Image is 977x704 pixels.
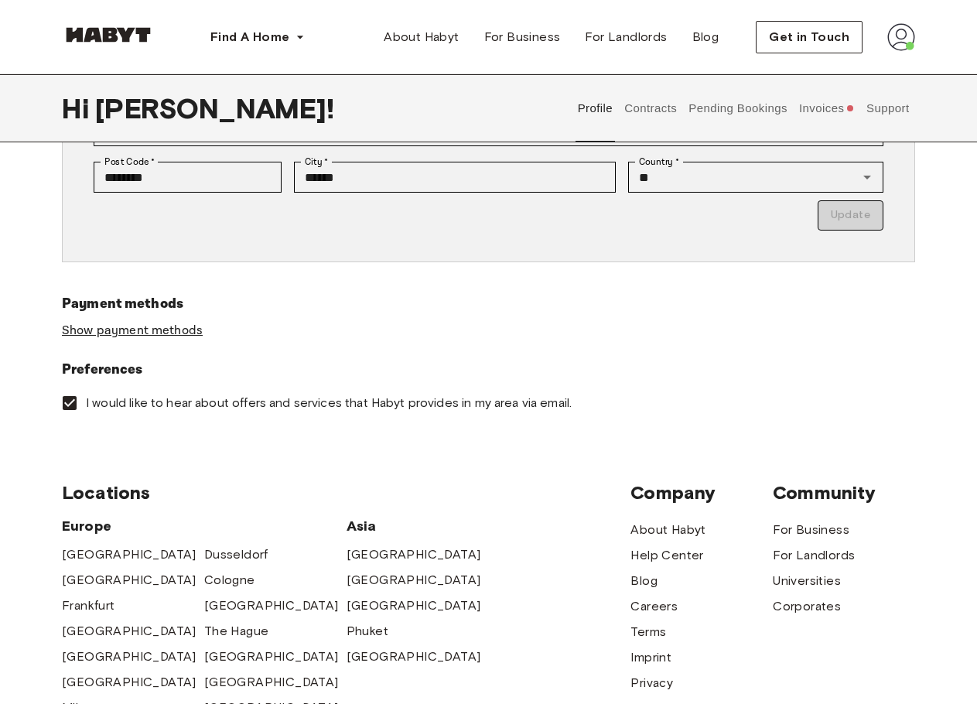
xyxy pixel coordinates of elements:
a: [GEOGRAPHIC_DATA] [347,596,481,615]
span: Locations [62,481,630,504]
span: For Landlords [585,28,667,46]
img: avatar [887,23,915,51]
a: Cologne [204,571,255,590]
button: Find A Home [198,22,317,53]
a: [GEOGRAPHIC_DATA] [62,622,196,641]
label: City [305,155,329,169]
a: [GEOGRAPHIC_DATA] [204,596,339,615]
a: [GEOGRAPHIC_DATA] [204,673,339,692]
h6: Payment methods [62,293,915,315]
a: [GEOGRAPHIC_DATA] [62,571,196,590]
button: Pending Bookings [687,74,790,142]
span: Community [773,481,915,504]
a: [GEOGRAPHIC_DATA] [347,545,481,564]
a: Privacy [630,674,673,692]
button: Open [856,166,878,188]
button: Get in Touch [756,21,863,53]
a: [GEOGRAPHIC_DATA] [62,648,196,666]
span: Blog [692,28,719,46]
span: About Habyt [384,28,459,46]
span: Company [630,481,773,504]
span: I would like to hear about offers and services that Habyt provides in my area via email. [86,395,572,412]
a: Phuket [347,622,388,641]
span: Asia [347,517,489,535]
a: [GEOGRAPHIC_DATA] [347,571,481,590]
a: [GEOGRAPHIC_DATA] [62,673,196,692]
a: About Habyt [371,22,471,53]
a: For Business [773,521,849,539]
a: For Landlords [773,546,855,565]
img: Habyt [62,27,155,43]
a: For Business [472,22,573,53]
span: [PERSON_NAME] ! [95,92,334,125]
span: Europe [62,517,347,535]
a: [GEOGRAPHIC_DATA] [204,648,339,666]
a: [GEOGRAPHIC_DATA] [347,648,481,666]
a: For Landlords [572,22,679,53]
button: Invoices [797,74,856,142]
div: user profile tabs [572,74,915,142]
a: Help Center [630,546,703,565]
label: Post Code [104,155,155,169]
button: Profile [576,74,615,142]
a: [GEOGRAPHIC_DATA] [62,545,196,564]
span: Get in Touch [769,28,849,46]
a: Show payment methods [62,323,203,339]
a: About Habyt [630,521,705,539]
h6: Preferences [62,359,915,381]
a: Imprint [630,648,671,667]
a: Blog [680,22,732,53]
button: Support [864,74,911,142]
button: Contracts [623,74,679,142]
a: The Hague [204,622,269,641]
a: Careers [630,597,678,616]
a: Dusseldorf [204,545,268,564]
a: Blog [630,572,658,590]
span: Find A Home [210,28,289,46]
label: Country [639,155,679,169]
a: Universities [773,572,841,590]
span: For Business [484,28,561,46]
a: Frankfurt [62,596,115,615]
span: Hi [62,92,95,125]
a: Corporates [773,597,841,616]
a: Terms [630,623,666,641]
